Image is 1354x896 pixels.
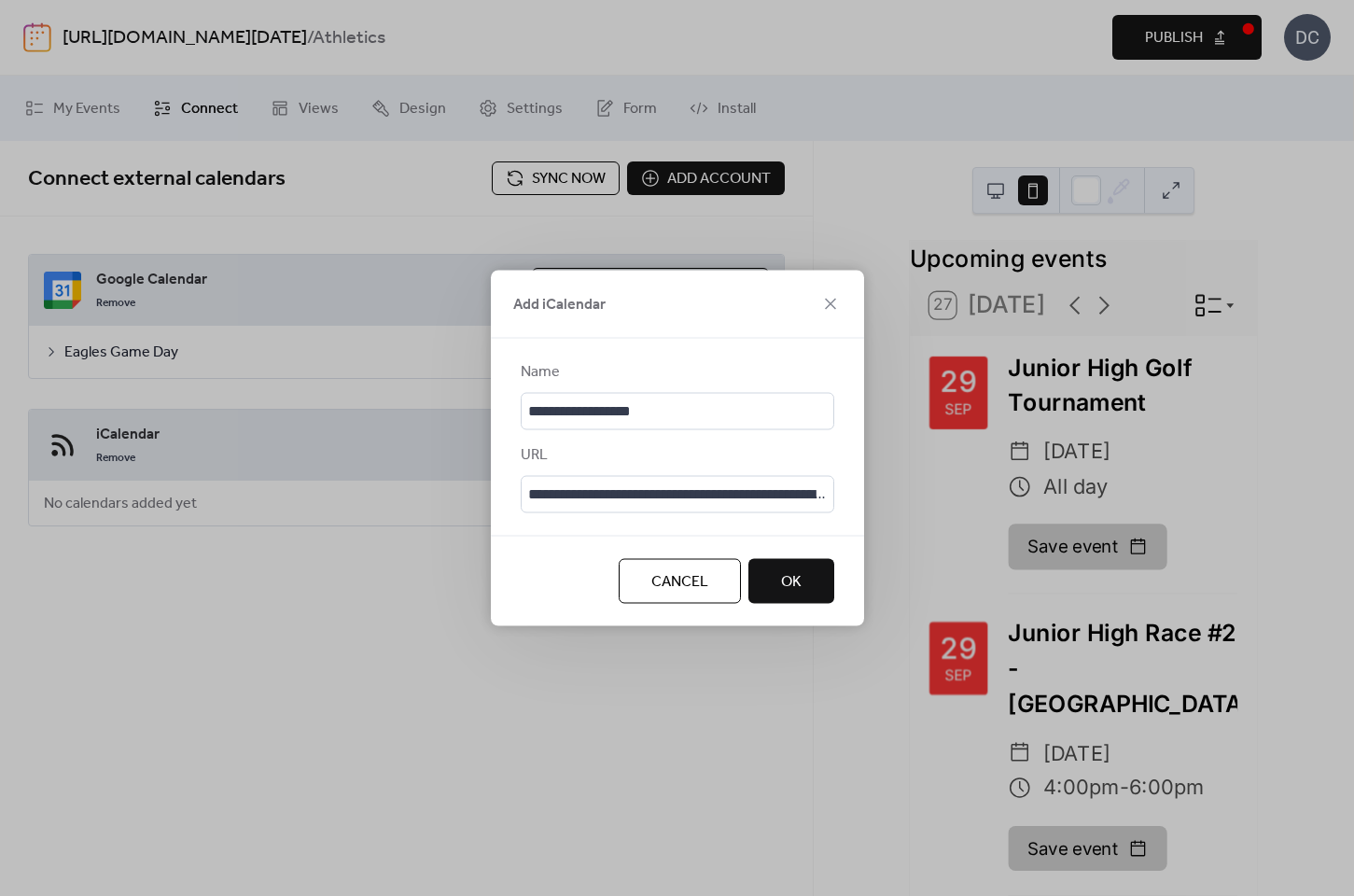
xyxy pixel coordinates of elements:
[513,294,606,316] span: Add iCalendar
[619,559,741,604] button: Cancel
[651,571,708,594] span: Cancel
[781,571,802,594] span: OK
[748,559,834,604] button: OK
[521,361,831,384] div: Name
[521,444,831,467] div: URL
